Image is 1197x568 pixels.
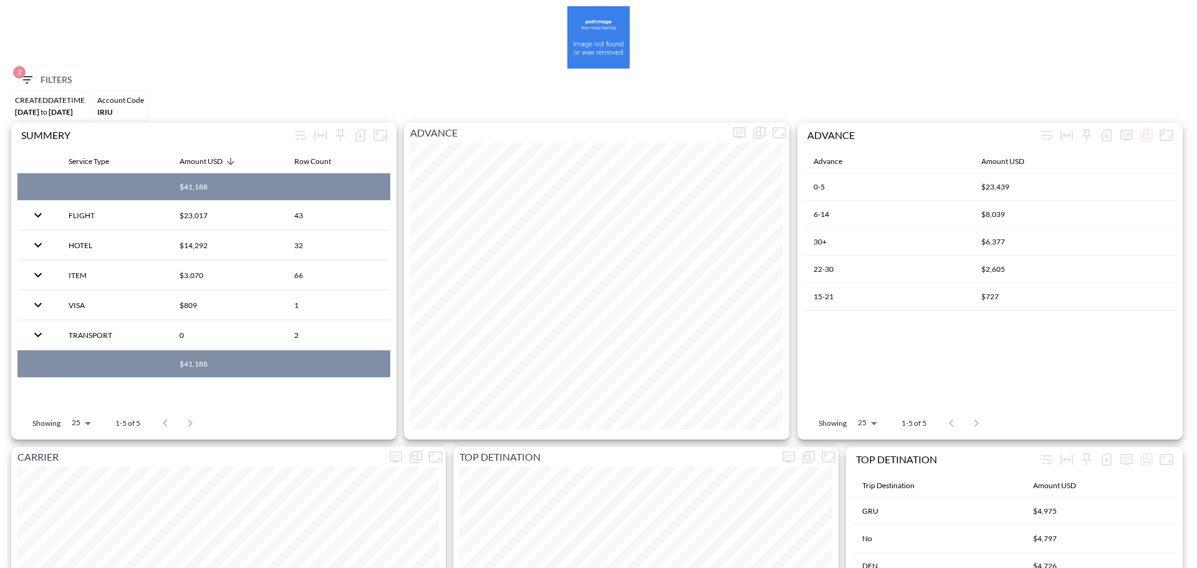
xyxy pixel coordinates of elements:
button: expand row [27,205,49,226]
button: expand row [27,234,49,256]
th: $6,377 [971,228,1176,256]
th: 0-5 [804,173,971,201]
button: more [729,123,749,143]
th: $23,017 [170,201,284,230]
div: Account Code [97,95,144,105]
th: 2 [284,320,390,350]
button: Fullscreen [1156,125,1176,145]
th: VISA [59,291,170,320]
div: 25 [65,415,95,431]
th: 0 [170,320,284,350]
button: Fullscreen [769,123,789,143]
th: GRU [852,498,1023,525]
span: Display settings [729,123,749,143]
span: Display settings [779,447,799,467]
th: 66 [284,261,390,290]
p: TOP DETINATION [453,450,779,465]
span: Display settings [386,447,406,467]
th: 22-30 [804,256,971,283]
div: Amount USD [981,154,1024,169]
span: Filters [19,72,72,88]
div: Toggle table layout between fixed and auto (default: auto) [310,125,330,145]
th: 43 [284,201,390,230]
button: expand row [27,294,49,315]
th: $41,188 [170,173,284,201]
button: 2Filters [14,69,77,92]
th: $8,039 [971,201,1176,228]
div: Sticky left columns: 0 [1077,450,1097,469]
div: Sticky left columns: 0 [1077,125,1097,145]
span: 2 [13,66,26,79]
th: HOTEL [59,231,170,260]
div: Toggle table layout between fixed and auto (default: auto) [1057,450,1077,469]
div: Amount USD [1033,478,1076,493]
button: expand row [27,324,49,345]
th: $727 [971,283,1176,310]
div: Show as… [799,447,819,467]
div: TOP DETINATION [856,453,1037,465]
th: 6-14 [804,201,971,228]
th: $23,439 [971,173,1176,201]
p: ADVANCE [404,125,729,140]
span: Service Type [69,154,125,169]
button: more [1117,450,1137,469]
button: expand row [27,264,49,286]
span: Trip Destination [862,478,931,493]
div: Show as… [406,447,426,467]
div: Show as… [1137,450,1156,469]
th: $2,605 [971,256,1176,283]
span: Amount USD [1033,478,1092,493]
button: more [1117,125,1137,145]
img: amsalem-2.png [567,6,630,69]
div: CREATEDDATETIME [15,95,85,105]
p: Showing [32,418,60,428]
p: CARRIER [11,450,386,465]
span: [DATE] [DATE] [15,107,73,117]
div: Show as… [1137,125,1156,145]
div: ADVANCE [807,129,1037,141]
button: Fullscreen [426,447,446,467]
p: 1-5 of 5 [115,418,140,428]
div: Wrap text [1037,450,1057,469]
button: Fullscreen [1156,450,1176,469]
span: Display settings [1117,450,1137,469]
th: FLIGHT [59,201,170,230]
span: Advance [814,154,858,169]
div: Toggle table layout between fixed and auto (default: auto) [1057,125,1077,145]
th: 15-21 [804,283,971,310]
div: Service Type [69,154,109,169]
div: Row Count [294,154,331,169]
p: Showing [819,418,847,428]
div: SUMMERY [21,129,291,141]
button: more [779,447,799,467]
span: IRIU [97,107,113,117]
span: Amount USD [180,154,239,169]
span: Amount USD [981,154,1041,169]
span: to [41,107,47,117]
th: 32 [284,231,390,260]
div: Wrap text [1037,125,1057,145]
button: Fullscreen [370,125,390,145]
p: 1-5 of 5 [901,418,926,428]
div: Advance [814,154,842,169]
div: Amount USD [180,154,223,169]
button: more [386,447,406,467]
th: TRANSPORT [59,320,170,350]
span: Display settings [1117,125,1137,145]
div: Trip Destination [862,478,915,493]
div: Sticky left columns: 0 [330,125,350,145]
th: $4,975 [1023,498,1176,525]
div: Wrap text [291,125,310,145]
th: $3,070 [170,261,284,290]
th: $809 [170,291,284,320]
th: 1 [284,291,390,320]
div: Show as… [749,123,769,143]
th: $14,292 [170,231,284,260]
th: No [852,525,1023,552]
button: Fullscreen [819,447,839,467]
th: 30+ [804,228,971,256]
th: ITEM [59,261,170,290]
div: 25 [852,415,882,431]
th: $4,797 [1023,525,1176,552]
th: $41,188 [170,350,284,378]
